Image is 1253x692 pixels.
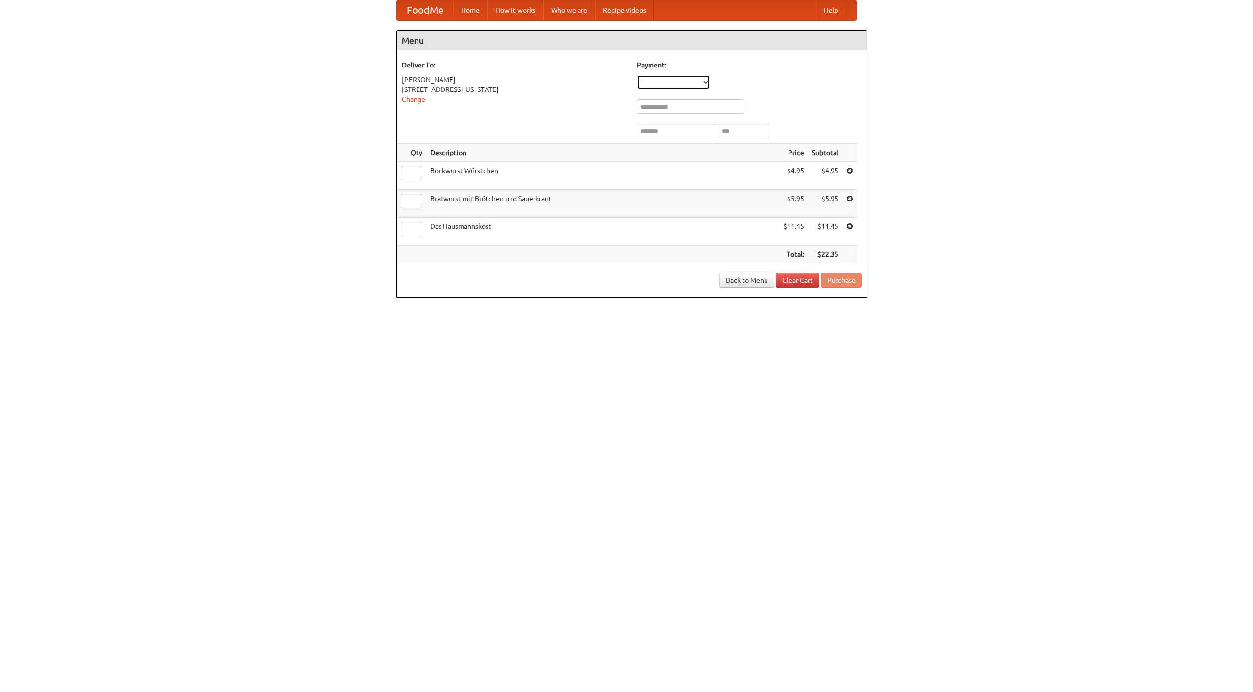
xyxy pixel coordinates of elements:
[426,144,779,162] th: Description
[426,218,779,246] td: Das Hausmannskost
[543,0,595,20] a: Who we are
[402,85,627,94] div: [STREET_ADDRESS][US_STATE]
[808,144,842,162] th: Subtotal
[426,190,779,218] td: Bratwurst mit Brötchen und Sauerkraut
[808,218,842,246] td: $11.45
[808,246,842,264] th: $22.35
[816,0,846,20] a: Help
[402,60,627,70] h5: Deliver To:
[719,273,774,288] a: Back to Menu
[487,0,543,20] a: How it works
[402,75,627,85] div: [PERSON_NAME]
[595,0,654,20] a: Recipe videos
[402,95,425,103] a: Change
[637,60,862,70] h5: Payment:
[779,218,808,246] td: $11.45
[808,162,842,190] td: $4.95
[397,144,426,162] th: Qty
[779,190,808,218] td: $5.95
[808,190,842,218] td: $5.95
[821,273,862,288] button: Purchase
[397,31,867,50] h4: Menu
[453,0,487,20] a: Home
[397,0,453,20] a: FoodMe
[426,162,779,190] td: Bockwurst Würstchen
[779,162,808,190] td: $4.95
[779,246,808,264] th: Total:
[776,273,819,288] a: Clear Cart
[779,144,808,162] th: Price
